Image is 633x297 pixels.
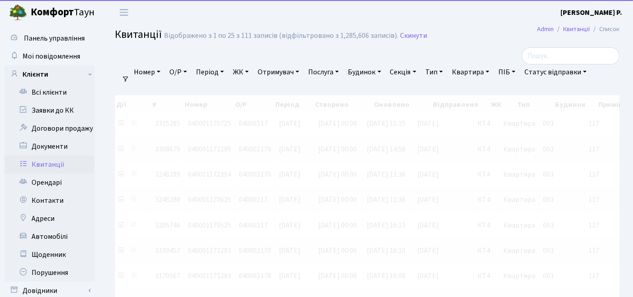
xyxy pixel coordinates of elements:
[5,246,95,264] a: Щоденник
[344,64,384,80] a: Будинок
[192,64,228,80] a: Період
[5,264,95,282] a: Порушення
[5,155,95,174] a: Квитанції
[563,24,590,34] a: Квитанції
[115,27,162,42] span: Квитанції
[305,64,342,80] a: Послуга
[166,64,191,80] a: О/Р
[560,7,622,18] a: [PERSON_NAME] Р.
[448,64,493,80] a: Квартира
[5,228,95,246] a: Автомобілі
[5,101,95,119] a: Заявки до КК
[495,64,519,80] a: ПІБ
[31,5,95,20] span: Таун
[524,20,633,39] nav: breadcrumb
[9,4,27,22] img: logo.png
[254,64,303,80] a: Отримувач
[5,65,95,83] a: Клієнти
[5,174,95,192] a: Орендарі
[400,32,427,40] a: Скинути
[24,33,85,43] span: Панель управління
[5,210,95,228] a: Адреси
[130,64,164,80] a: Номер
[31,5,74,19] b: Комфорт
[560,8,622,18] b: [PERSON_NAME] Р.
[537,24,554,34] a: Admin
[23,51,80,61] span: Мої повідомлення
[522,47,619,64] input: Пошук...
[5,47,95,65] a: Мої повідомлення
[5,137,95,155] a: Документи
[164,32,398,40] div: Відображено з 1 по 25 з 111 записів (відфільтровано з 1,285,606 записів).
[5,83,95,101] a: Всі клієнти
[113,5,135,20] button: Переключити навігацію
[422,64,446,80] a: Тип
[5,119,95,137] a: Договори продажу
[521,64,590,80] a: Статус відправки
[5,29,95,47] a: Панель управління
[387,64,420,80] a: Секція
[5,192,95,210] a: Контакти
[229,64,252,80] a: ЖК
[590,24,619,34] li: Список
